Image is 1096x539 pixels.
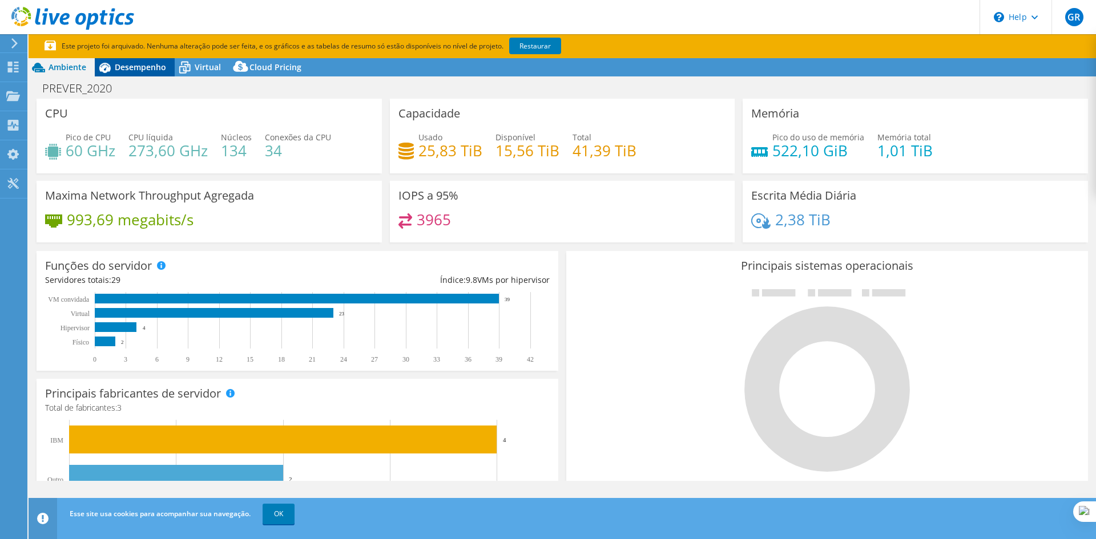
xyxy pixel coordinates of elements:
h4: 25,83 TiB [418,144,482,157]
h4: 1,01 TiB [877,144,933,157]
h1: PREVER_2020 [37,82,130,95]
span: Conexões da CPU [265,132,331,143]
span: Memória total [877,132,931,143]
span: Ambiente [49,62,86,72]
text: 0 [93,355,96,363]
div: Índice: VMs por hipervisor [297,274,550,286]
text: VM convidada [48,295,89,303]
h3: Escrita Média Diária [751,189,856,202]
h4: 41,39 TiB [573,144,636,157]
text: 15 [247,355,253,363]
h3: Principais sistemas operacionais [575,260,1079,272]
h3: Memória [751,107,799,120]
h4: 15,56 TiB [495,144,559,157]
h4: 3965 [417,213,451,226]
h3: Capacidade [398,107,460,120]
text: Outro [47,476,63,484]
h3: Funções do servidor [45,260,152,272]
text: 39 [505,297,510,302]
text: 9 [186,355,190,363]
text: Hipervisor [61,324,90,332]
div: Servidores totais: [45,274,297,286]
span: 3 [117,402,122,413]
text: 24 [340,355,347,363]
span: Esse site usa cookies para acompanhar sua navegação. [70,509,251,518]
text: 30 [402,355,409,363]
h3: CPU [45,107,68,120]
text: Virtual [71,310,90,318]
h3: IOPS a 95% [398,189,458,202]
span: Total [573,132,591,143]
text: 27 [371,355,378,363]
tspan: Físico [72,338,89,346]
text: 36 [465,355,472,363]
text: 23 [339,311,345,317]
text: 2 [289,476,292,483]
text: 4 [503,436,506,443]
p: Este projeto foi arquivado. Nenhuma alteração pode ser feita, e os gráficos e as tabelas de resum... [45,40,604,52]
span: Usado [418,132,442,143]
h4: 34 [265,144,331,157]
text: 18 [278,355,285,363]
span: CPU líquida [128,132,173,143]
span: Pico do uso de memória [772,132,864,143]
text: 4 [143,325,146,331]
text: 42 [527,355,534,363]
span: Desempenho [115,62,166,72]
a: OK [263,504,295,524]
text: IBM [50,436,63,444]
h4: 134 [221,144,252,157]
span: GR [1065,8,1083,26]
h4: 2,38 TiB [775,213,831,226]
span: Cloud Pricing [249,62,301,72]
h4: 273,60 GHz [128,144,208,157]
text: 21 [309,355,316,363]
h4: 522,10 GiB [772,144,864,157]
text: 39 [495,355,502,363]
text: 3 [124,355,127,363]
text: 33 [433,355,440,363]
span: Núcleos [221,132,252,143]
span: Virtual [195,62,221,72]
span: Disponível [495,132,535,143]
h4: 60 GHz [66,144,115,157]
h4: 993,69 megabits/s [67,213,194,226]
span: 29 [111,274,120,285]
svg: \n [994,12,1004,22]
h3: Principais fabricantes de servidor [45,387,221,400]
text: 6 [155,355,159,363]
h4: Total de fabricantes: [45,402,550,414]
text: 2 [121,339,124,345]
h3: Maxima Network Throughput Agregada [45,189,254,202]
span: Pico de CPU [66,132,111,143]
span: 9.8 [466,274,477,285]
a: Restaurar [509,38,561,54]
text: 12 [216,355,223,363]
